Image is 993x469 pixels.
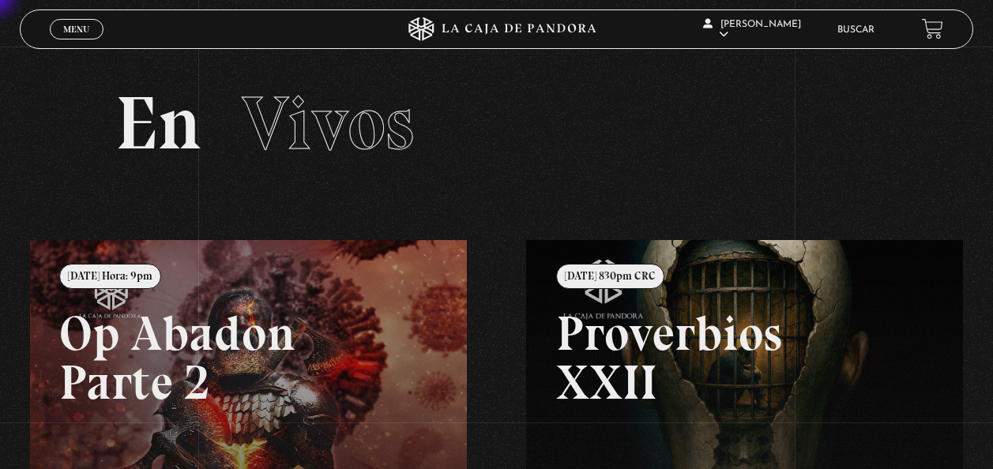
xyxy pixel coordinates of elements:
span: [PERSON_NAME] [703,20,801,39]
span: Menu [63,24,89,34]
span: Cerrar [58,38,96,49]
a: View your shopping cart [922,18,943,39]
span: Vivos [242,78,414,168]
h2: En [115,86,878,161]
a: Buscar [837,25,875,35]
